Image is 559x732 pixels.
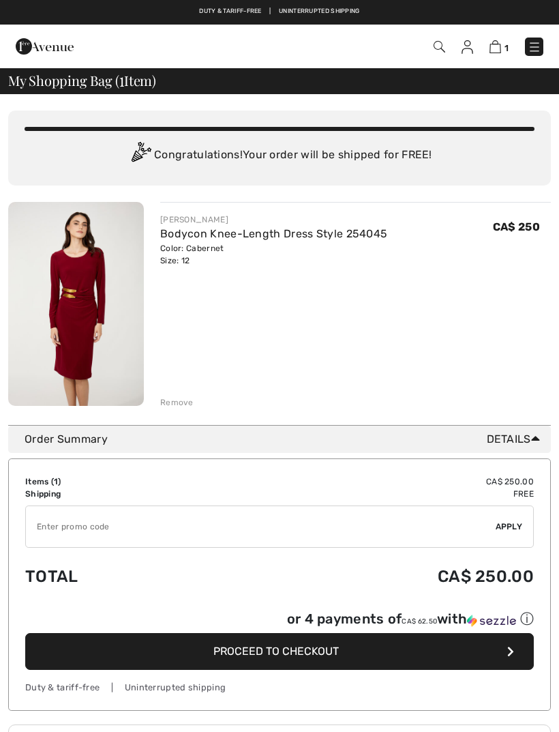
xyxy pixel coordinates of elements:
button: Proceed to Checkout [25,633,534,670]
img: Sezzle [467,615,516,627]
input: Promo code [26,506,496,547]
div: Congratulations! Your order will be shipped for FREE! [25,142,534,169]
img: Menu [528,40,541,54]
img: Congratulation2.svg [127,142,154,169]
div: Remove [160,396,194,409]
td: Total [25,553,206,600]
span: My Shopping Bag ( Item) [8,74,156,87]
img: 1ère Avenue [16,33,74,60]
td: Free [206,488,534,500]
a: 1 [489,38,509,55]
div: or 4 payments ofCA$ 62.50withSezzle Click to learn more about Sezzle [25,610,534,633]
td: Items ( ) [25,475,206,488]
a: Bodycon Knee-Length Dress Style 254045 [160,227,387,240]
div: [PERSON_NAME] [160,214,387,226]
span: 1 [54,477,58,486]
span: Proceed to Checkout [213,645,339,658]
img: Search [434,41,445,53]
td: CA$ 250.00 [206,553,534,600]
span: Details [487,431,545,448]
div: or 4 payments of with [287,610,534,628]
img: Shopping Bag [489,40,501,53]
span: CA$ 250 [493,220,540,233]
span: 1 [504,43,509,53]
span: CA$ 62.50 [402,617,437,626]
div: Order Summary [25,431,545,448]
img: My Info [462,40,473,54]
img: Bodycon Knee-Length Dress Style 254045 [8,202,144,406]
div: Duty & tariff-free | Uninterrupted shipping [25,681,534,694]
a: 1ère Avenue [16,39,74,52]
td: Shipping [25,488,206,500]
span: 1 [119,70,124,88]
span: Apply [496,521,523,533]
div: Color: Cabernet Size: 12 [160,242,387,267]
td: CA$ 250.00 [206,475,534,488]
